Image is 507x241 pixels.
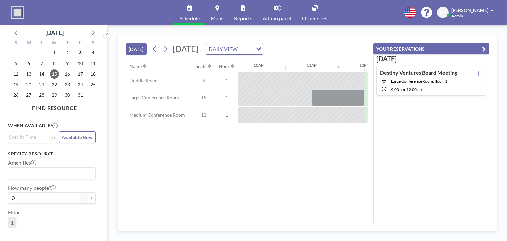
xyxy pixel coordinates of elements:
[376,55,486,63] h3: [DATE]
[211,16,223,21] span: Maps
[88,80,98,89] span: Saturday, October 25, 2025
[451,7,488,13] span: [PERSON_NAME]
[126,78,158,84] span: Huddle Room
[307,63,318,68] div: 11AM
[52,134,57,141] span: or
[76,69,85,79] span: Friday, October 17, 2025
[24,69,33,79] span: Monday, October 13, 2025
[254,63,265,68] div: 10AM
[24,80,33,89] span: Monday, October 20, 2025
[234,16,252,21] span: Reports
[63,69,72,79] span: Thursday, October 16, 2025
[336,65,340,69] div: 30
[37,80,46,89] span: Tuesday, October 21, 2025
[24,90,33,100] span: Monday, October 27, 2025
[37,90,46,100] span: Tuesday, October 28, 2025
[126,112,185,118] span: Medium Conference Room
[80,192,88,204] button: -
[173,44,199,53] span: [DATE]
[88,59,98,68] span: Saturday, October 11, 2025
[196,63,206,69] div: Seats
[11,90,20,100] span: Sunday, October 26, 2025
[86,39,99,48] div: S
[215,112,238,118] span: 1
[11,6,24,19] img: organization-logo
[302,16,327,21] span: Other sites
[8,102,101,111] h4: FIND RESOURCE
[88,48,98,57] span: Saturday, October 4, 2025
[59,131,96,143] button: Available Now
[22,39,35,48] div: M
[8,132,51,142] div: Search for option
[240,45,252,53] input: Search for option
[63,59,72,68] span: Thursday, October 9, 2025
[219,63,230,69] div: Floor
[373,43,489,54] button: YOUR RESERVATIONS
[359,63,370,68] div: 12PM
[50,48,59,57] span: Wednesday, October 1, 2025
[74,39,86,48] div: F
[8,185,56,191] label: How many people?
[50,90,59,100] span: Wednesday, October 29, 2025
[8,168,95,179] div: Search for option
[8,209,20,216] label: Floor
[180,16,200,21] span: Schedule
[207,45,239,53] span: DAILY VIEW
[76,90,85,100] span: Friday, October 31, 2025
[88,192,96,204] button: +
[61,39,74,48] div: T
[263,16,291,21] span: Admin panel
[406,87,423,92] span: 12:00 PM
[50,69,59,79] span: Wednesday, October 15, 2025
[8,151,96,157] h3: Specify resource
[391,79,447,84] span: Large Conference Room, floor: 1
[11,80,20,89] span: Sunday, October 19, 2025
[8,159,36,166] label: Amenities
[88,69,98,79] span: Saturday, October 18, 2025
[48,39,61,48] div: W
[62,134,93,140] span: Available Now
[284,65,287,69] div: 30
[192,78,215,84] span: 6
[50,59,59,68] span: Wednesday, October 8, 2025
[45,28,64,37] div: [DATE]
[63,90,72,100] span: Thursday, October 30, 2025
[215,78,238,84] span: 1
[215,95,238,101] span: 1
[440,10,446,16] span: BP
[9,169,92,178] input: Search for option
[206,43,263,54] div: Search for option
[126,43,147,55] button: [DATE]
[129,63,142,69] div: Name
[37,69,46,79] span: Tuesday, October 14, 2025
[11,59,20,68] span: Sunday, October 5, 2025
[76,48,85,57] span: Friday, October 3, 2025
[76,80,85,89] span: Friday, October 24, 2025
[11,69,20,79] span: Sunday, October 12, 2025
[10,39,22,48] div: S
[405,87,406,92] span: -
[37,59,46,68] span: Tuesday, October 7, 2025
[76,59,85,68] span: Friday, October 10, 2025
[126,95,179,101] span: Large Conference Room
[35,39,48,48] div: T
[63,48,72,57] span: Thursday, October 2, 2025
[9,133,47,141] input: Search for option
[11,220,14,226] span: 1
[391,87,405,92] span: 9:00 AM
[380,69,457,76] h4: Destiny Ventures Board Meeting
[192,112,215,118] span: 12
[24,59,33,68] span: Monday, October 6, 2025
[50,80,59,89] span: Wednesday, October 22, 2025
[192,95,215,101] span: 15
[451,13,463,18] span: Admin
[63,80,72,89] span: Thursday, October 23, 2025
